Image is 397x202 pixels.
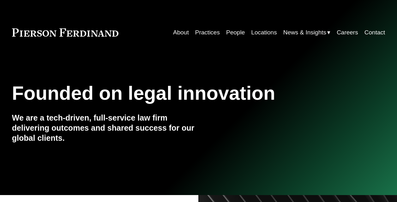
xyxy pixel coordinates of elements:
[283,27,330,39] a: folder dropdown
[283,27,326,38] span: News & Insights
[195,27,220,39] a: Practices
[12,82,323,104] h1: Founded on legal innovation
[173,27,189,39] a: About
[226,27,245,39] a: People
[364,27,385,39] a: Contact
[251,27,277,39] a: Locations
[12,113,199,143] h4: We are a tech-driven, full-service law firm delivering outcomes and shared success for our global...
[337,27,358,39] a: Careers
